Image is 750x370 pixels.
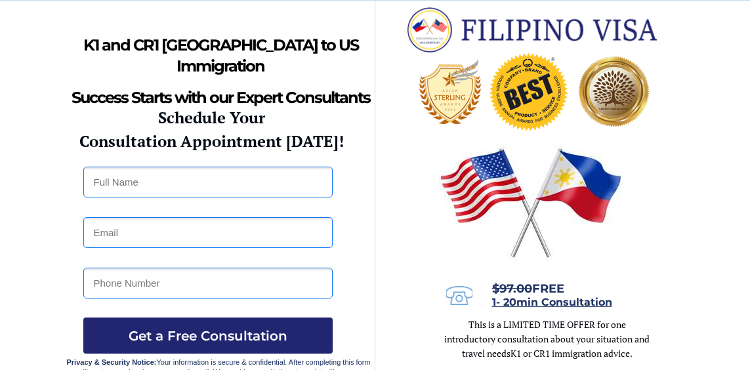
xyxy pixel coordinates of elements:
span: Get a Free Consultation [83,328,333,344]
s: $97.00 [492,281,532,296]
strong: Privacy & Security Notice: [67,358,157,366]
span: FREE [492,281,564,296]
a: 1- 20min Consultation [492,297,612,308]
strong: K1 and CR1 [GEOGRAPHIC_DATA] to US Immigration [83,35,358,75]
button: Get a Free Consultation [83,318,333,354]
strong: Success Starts with our Expert Consultants [72,88,370,107]
input: Full Name [83,167,333,197]
span: 1- 20min Consultation [492,296,612,308]
span: K1 or CR1 immigration advice. [510,347,633,360]
strong: Consultation Appointment [DATE]! [79,131,344,152]
span: This is a LIMITED TIME OFFER for one introductory consultation about your situation and travel needs [444,318,650,360]
input: Phone Number [83,268,333,298]
input: Email [83,217,333,248]
strong: Schedule Your [158,107,265,128]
